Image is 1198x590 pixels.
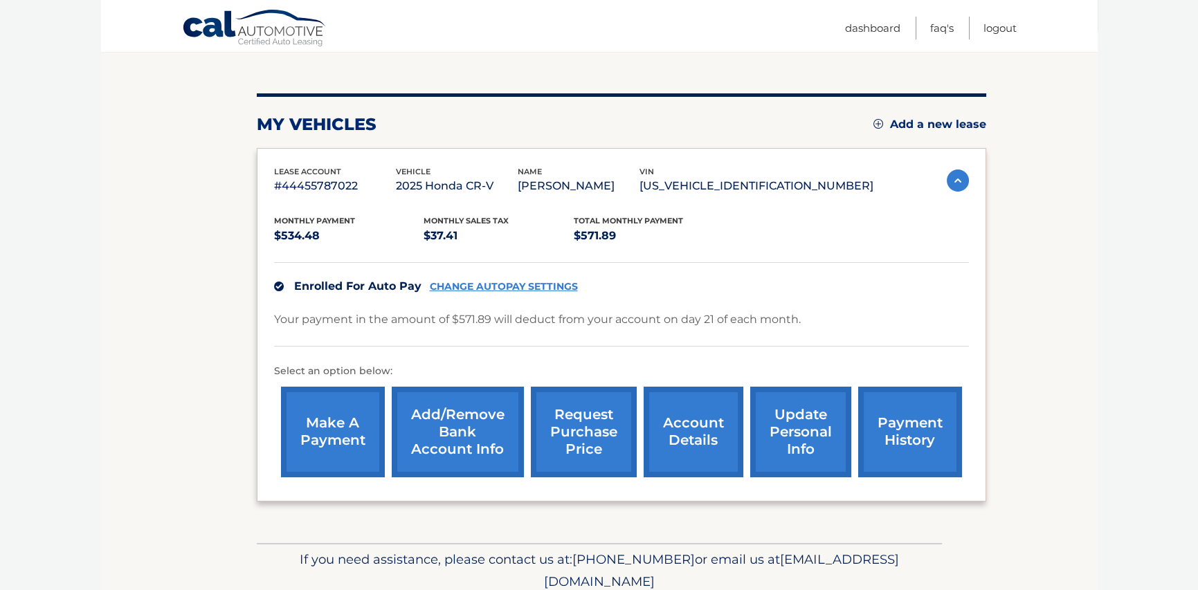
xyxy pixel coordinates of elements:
span: lease account [274,167,341,176]
a: make a payment [281,387,385,477]
a: Logout [983,17,1017,39]
a: Add/Remove bank account info [392,387,524,477]
p: [PERSON_NAME] [518,176,639,196]
p: Your payment in the amount of $571.89 will deduct from your account on day 21 of each month. [274,310,801,329]
p: $534.48 [274,226,424,246]
span: vehicle [396,167,430,176]
a: Add a new lease [873,118,986,131]
img: add.svg [873,119,883,129]
span: Enrolled For Auto Pay [294,279,421,293]
p: $571.89 [574,226,724,246]
span: Monthly sales Tax [424,216,509,225]
span: Total Monthly Payment [574,216,683,225]
span: name [518,167,542,176]
a: payment history [858,387,962,477]
span: vin [639,167,654,176]
span: [PHONE_NUMBER] [572,551,695,567]
img: check.svg [274,282,284,291]
a: Cal Automotive [182,9,327,49]
a: FAQ's [930,17,954,39]
p: #44455787022 [274,176,396,196]
img: accordion-active.svg [947,169,969,192]
a: update personal info [750,387,851,477]
a: request purchase price [531,387,637,477]
h2: my vehicles [257,114,376,135]
p: $37.41 [424,226,574,246]
a: CHANGE AUTOPAY SETTINGS [430,281,578,293]
p: 2025 Honda CR-V [396,176,518,196]
a: Dashboard [845,17,900,39]
span: Monthly Payment [274,216,355,225]
p: Select an option below: [274,363,969,380]
a: account details [644,387,743,477]
p: [US_VEHICLE_IDENTIFICATION_NUMBER] [639,176,873,196]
